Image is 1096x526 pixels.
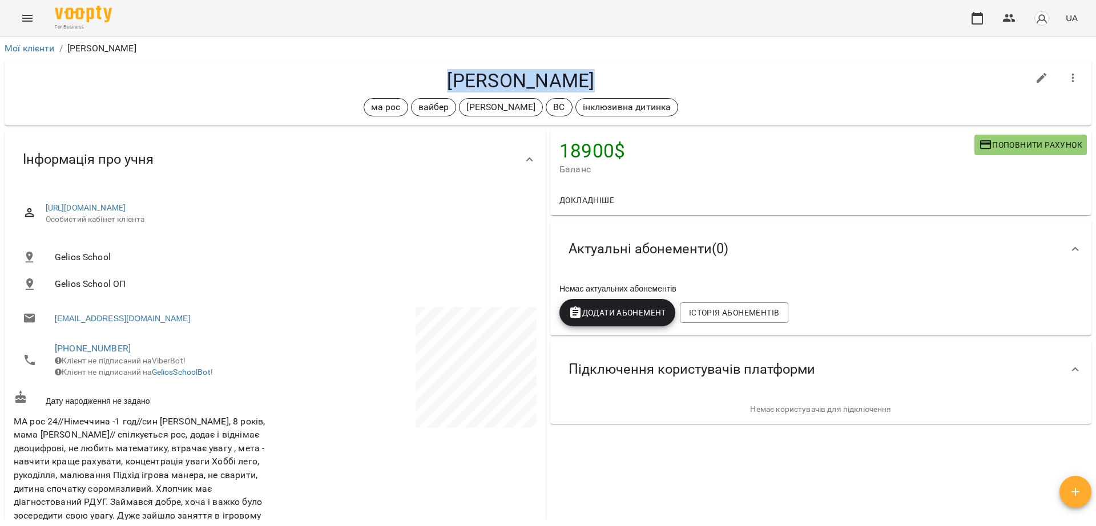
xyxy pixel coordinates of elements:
span: Gelios School ОП [55,277,527,291]
li: / [59,42,63,55]
p: вайбер [418,100,449,114]
div: Актуальні абонементи(0) [550,220,1091,278]
p: ма рос [371,100,401,114]
h4: 18900 $ [559,139,974,163]
span: Докладніше [559,193,614,207]
span: For Business [55,23,112,31]
button: Історія абонементів [680,302,788,323]
span: Клієнт не підписаний на ViberBot! [55,356,186,365]
button: Menu [14,5,41,32]
div: вайбер [411,98,457,116]
a: GeliosSchoolBot [152,367,211,377]
a: [PHONE_NUMBER] [55,343,131,354]
div: ВС [546,98,572,116]
span: Додати Абонемент [569,306,666,319]
p: інклюзивна дитинка [583,100,671,114]
span: Поповнити рахунок [979,138,1082,152]
span: UA [1066,12,1078,24]
h4: [PERSON_NAME] [14,69,1028,92]
p: ВС [553,100,565,114]
span: Баланс [559,163,974,176]
div: ма рос [364,98,408,116]
p: [PERSON_NAME] [466,100,535,114]
span: Актуальні абонементи ( 0 ) [569,240,728,258]
p: [PERSON_NAME] [67,42,136,55]
a: [EMAIL_ADDRESS][DOMAIN_NAME] [55,313,190,324]
div: Немає актуальних абонементів [557,281,1085,297]
span: Історія абонементів [689,306,779,319]
div: інклюзивна дитинка [575,98,679,116]
button: Поповнити рахунок [974,135,1087,155]
span: Gelios School [55,250,527,264]
span: Клієнт не підписаний на ! [55,367,213,377]
img: Voopty Logo [55,6,112,22]
div: Підключення користувачів платформи [550,340,1091,399]
div: Дату народження не задано [11,388,275,409]
a: [URL][DOMAIN_NAME] [46,203,126,212]
span: Інформація про учня [23,151,154,168]
div: [PERSON_NAME] [459,98,543,116]
button: Докладніше [555,190,619,211]
a: Мої клієнти [5,43,55,54]
div: Інформація про учня [5,130,546,189]
img: avatar_s.png [1034,10,1050,26]
button: UA [1061,7,1082,29]
span: Підключення користувачів платформи [569,361,815,378]
span: Особистий кабінет клієнта [46,214,527,225]
p: Немає користувачів для підключення [559,404,1082,415]
nav: breadcrumb [5,42,1091,55]
button: Додати Абонемент [559,299,675,326]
